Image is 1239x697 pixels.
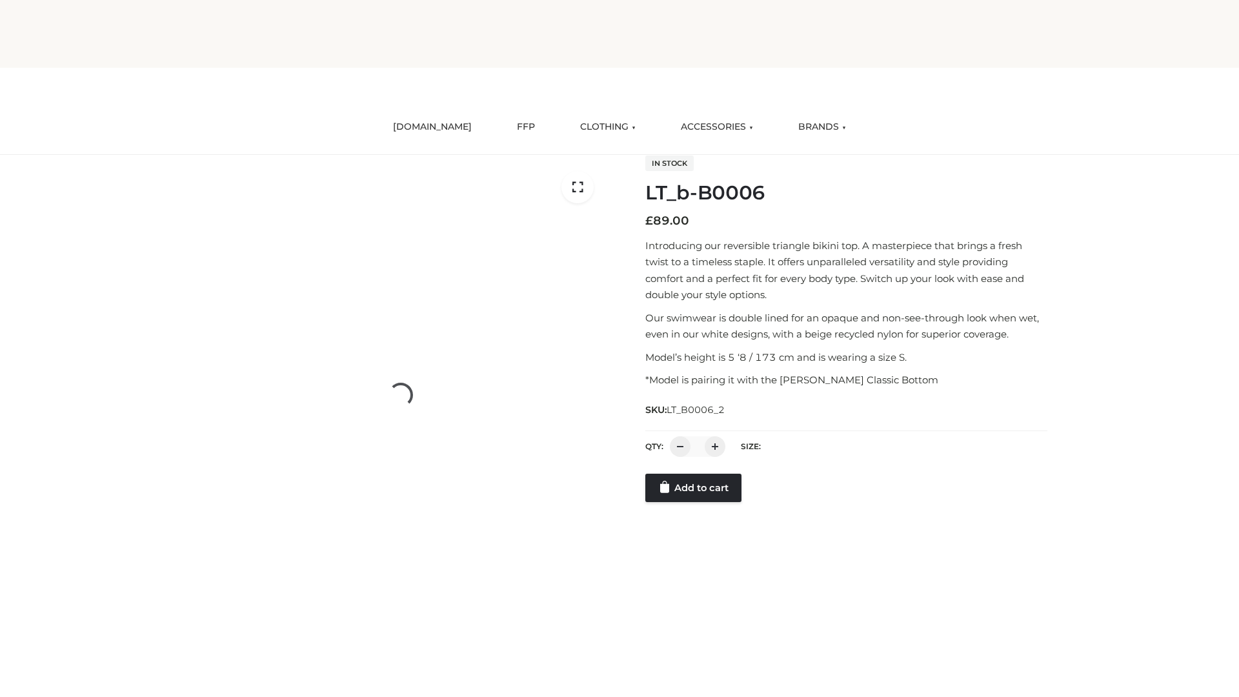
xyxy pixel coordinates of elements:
a: BRANDS [789,113,856,141]
p: *Model is pairing it with the [PERSON_NAME] Classic Bottom [645,372,1047,389]
label: QTY: [645,441,663,451]
a: CLOTHING [570,113,645,141]
h1: LT_b-B0006 [645,181,1047,205]
p: Model’s height is 5 ‘8 / 173 cm and is wearing a size S. [645,349,1047,366]
label: Size: [741,441,761,451]
a: [DOMAIN_NAME] [383,113,481,141]
a: Add to cart [645,474,741,502]
span: SKU: [645,402,726,418]
p: Our swimwear is double lined for an opaque and non-see-through look when wet, even in our white d... [645,310,1047,343]
span: £ [645,214,653,228]
bdi: 89.00 [645,214,689,228]
span: In stock [645,156,694,171]
span: LT_B0006_2 [667,404,725,416]
a: ACCESSORIES [671,113,763,141]
a: FFP [507,113,545,141]
p: Introducing our reversible triangle bikini top. A masterpiece that brings a fresh twist to a time... [645,237,1047,303]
